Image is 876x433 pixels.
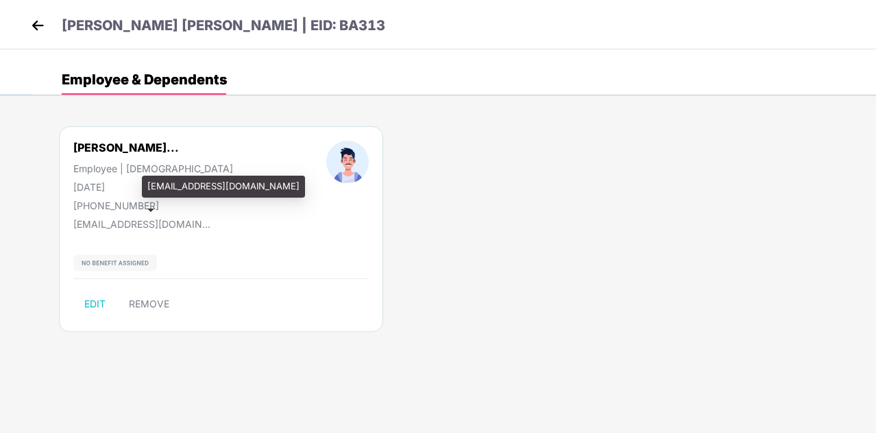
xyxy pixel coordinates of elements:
[73,163,233,174] div: Employee | [DEMOGRAPHIC_DATA]
[73,255,157,271] img: svg+xml;base64,PHN2ZyB4bWxucz0iaHR0cDovL3d3dy53My5vcmcvMjAwMC9zdmciIHdpZHRoPSIxMjIiIGhlaWdodD0iMj...
[118,293,180,315] button: REMOVE
[27,15,48,36] img: back
[73,181,233,193] div: [DATE]
[73,293,117,315] button: EDIT
[73,200,233,211] div: [PHONE_NUMBER]
[62,73,227,86] div: Employee & Dependents
[129,299,169,309] span: REMOVE
[62,15,385,36] p: [PERSON_NAME] [PERSON_NAME] | EID: BA313
[73,141,179,154] div: [PERSON_NAME]...
[73,218,210,230] div: [EMAIL_ADDRESS][DOMAIN_NAME]
[142,176,305,198] div: [EMAIL_ADDRESS][DOMAIN_NAME]
[326,141,369,183] img: profileImage
[84,299,106,309] span: EDIT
